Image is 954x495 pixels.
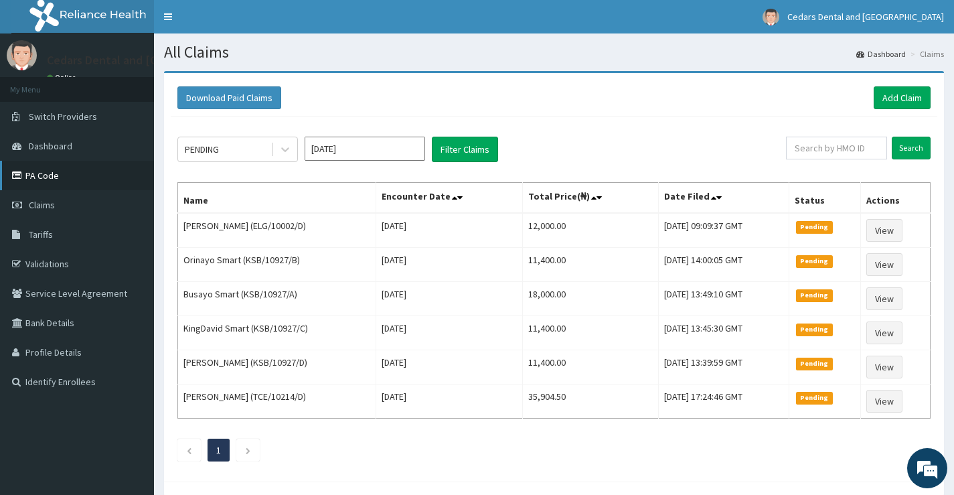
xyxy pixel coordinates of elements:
span: We're online! [78,157,185,292]
td: 18,000.00 [522,282,658,316]
td: [DATE] 14:00:05 GMT [658,248,789,282]
td: [DATE] [376,213,523,248]
span: Tariffs [29,228,53,240]
td: [DATE] [376,316,523,350]
div: Minimize live chat window [220,7,252,39]
a: Previous page [186,444,192,456]
a: Next page [245,444,251,456]
a: View [866,356,902,378]
p: Cedars Dental and [GEOGRAPHIC_DATA] [47,54,256,66]
span: Pending [796,358,833,370]
a: Dashboard [856,48,906,60]
input: Search by HMO ID [786,137,887,159]
td: Orinayo Smart (KSB/10927/B) [178,248,376,282]
td: [DATE] [376,384,523,419]
td: [DATE] 13:49:10 GMT [658,282,789,316]
img: d_794563401_company_1708531726252_794563401 [25,67,54,100]
textarea: Type your message and hit 'Enter' [7,342,255,389]
li: Claims [907,48,944,60]
td: 11,400.00 [522,248,658,282]
span: Claims [29,199,55,211]
input: Search [892,137,931,159]
td: Busayo Smart (KSB/10927/A) [178,282,376,316]
a: View [866,390,902,413]
h1: All Claims [164,44,944,61]
a: Online [47,73,79,82]
input: Select Month and Year [305,137,425,161]
td: [DATE] 09:09:37 GMT [658,213,789,248]
td: [DATE] [376,350,523,384]
div: Chat with us now [70,75,225,92]
td: KingDavid Smart (KSB/10927/C) [178,316,376,350]
div: PENDING [185,143,219,156]
td: 11,400.00 [522,350,658,384]
td: [DATE] 13:39:59 GMT [658,350,789,384]
span: Pending [796,324,833,336]
th: Actions [861,183,931,214]
button: Download Paid Claims [177,86,281,109]
td: [DATE] 17:24:46 GMT [658,384,789,419]
a: Add Claim [874,86,931,109]
td: 12,000.00 [522,213,658,248]
span: Switch Providers [29,111,97,123]
span: Pending [796,392,833,404]
th: Status [789,183,861,214]
span: Pending [796,221,833,233]
a: View [866,322,902,344]
td: [PERSON_NAME] (KSB/10927/D) [178,350,376,384]
th: Date Filed [658,183,789,214]
td: [DATE] [376,248,523,282]
th: Total Price(₦) [522,183,658,214]
a: View [866,219,902,242]
th: Encounter Date [376,183,523,214]
td: [DATE] [376,282,523,316]
a: View [866,287,902,310]
td: [PERSON_NAME] (ELG/10002/D) [178,213,376,248]
a: View [866,253,902,276]
span: Cedars Dental and [GEOGRAPHIC_DATA] [787,11,944,23]
img: User Image [763,9,779,25]
a: Page 1 is your current page [216,444,221,456]
img: User Image [7,40,37,70]
span: Dashboard [29,140,72,152]
span: Pending [796,255,833,267]
td: [DATE] 13:45:30 GMT [658,316,789,350]
td: 35,904.50 [522,384,658,419]
button: Filter Claims [432,137,498,162]
td: 11,400.00 [522,316,658,350]
span: Pending [796,289,833,301]
th: Name [178,183,376,214]
td: [PERSON_NAME] (TCE/10214/D) [178,384,376,419]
